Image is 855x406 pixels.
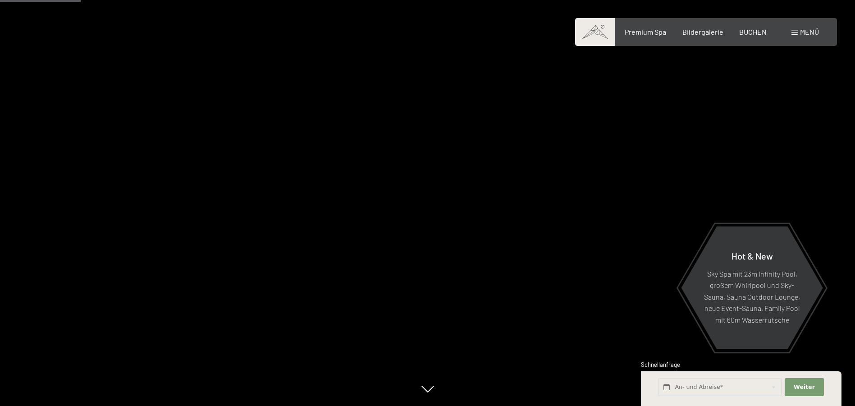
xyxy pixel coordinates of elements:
[800,27,819,36] span: Menü
[739,27,767,36] a: BUCHEN
[703,268,801,325] p: Sky Spa mit 23m Infinity Pool, großem Whirlpool und Sky-Sauna, Sauna Outdoor Lounge, neue Event-S...
[732,250,773,261] span: Hot & New
[641,361,680,368] span: Schnellanfrage
[682,27,723,36] a: Bildergalerie
[794,383,815,391] span: Weiter
[785,378,823,397] button: Weiter
[681,226,823,350] a: Hot & New Sky Spa mit 23m Infinity Pool, großem Whirlpool und Sky-Sauna, Sauna Outdoor Lounge, ne...
[625,27,666,36] a: Premium Spa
